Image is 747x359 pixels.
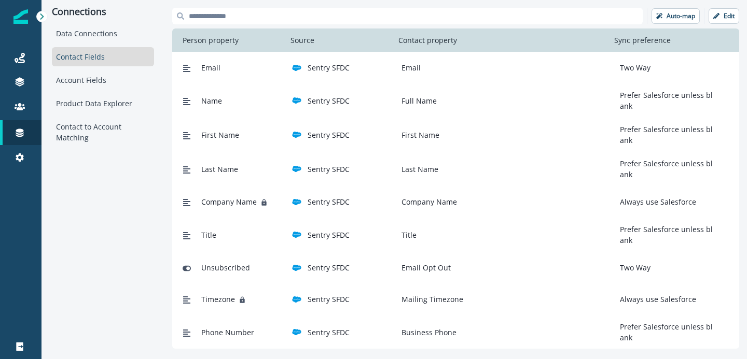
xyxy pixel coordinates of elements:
img: salesforce [292,263,301,272]
span: Company Name [201,196,257,207]
p: Sentry SFDC [308,62,350,73]
p: Always use Salesforce [616,196,696,207]
p: Business Phone [397,327,457,338]
img: salesforce [292,96,301,105]
p: Full Name [397,95,437,106]
img: salesforce [292,295,301,304]
p: Mailing Timezone [397,294,463,305]
span: Last Name [201,164,238,175]
p: Sentry SFDC [308,164,350,175]
p: Sentry SFDC [308,196,350,207]
p: Always use Salesforce [616,294,696,305]
img: salesforce [292,327,301,337]
img: salesforce [292,63,301,73]
p: Contact property [394,35,461,46]
div: Contact to Account Matching [52,117,154,147]
img: salesforce [292,130,301,139]
img: salesforce [292,164,301,174]
p: Two Way [616,262,651,273]
p: Prefer Salesforce unless blank [616,158,717,180]
img: salesforce [292,230,301,239]
span: Phone Number [201,327,254,338]
span: Timezone [201,294,235,305]
span: Name [201,95,222,106]
button: Edit [709,8,739,24]
p: Prefer Salesforce unless blank [616,321,717,343]
div: Product Data Explorer [52,94,154,113]
div: Contact Fields [52,47,154,66]
img: Inflection [13,9,28,24]
p: First Name [397,130,439,140]
p: Prefer Salesforce unless blank [616,224,717,246]
p: Person property [178,35,243,46]
p: Sentry SFDC [308,130,350,140]
p: Email [397,62,421,73]
span: Email [201,62,220,73]
p: Edit [724,12,735,20]
span: Unsubscribed [201,262,250,273]
p: Title [397,229,417,240]
p: Email Opt Out [397,262,451,273]
p: Sentry SFDC [308,95,350,106]
div: Data Connections [52,24,154,43]
p: Last Name [397,164,438,175]
img: salesforce [292,197,301,207]
p: Two Way [616,62,651,73]
p: Sync preference [610,35,675,46]
p: Connections [52,6,154,18]
p: Prefer Salesforce unless blank [616,124,717,146]
p: Sentry SFDC [308,294,350,305]
p: Prefer Salesforce unless blank [616,90,717,111]
p: Auto-map [667,12,695,20]
p: Source [286,35,319,46]
p: Company Name [397,196,457,207]
p: Sentry SFDC [308,229,350,240]
div: Account Fields [52,70,154,90]
span: First Name [201,130,239,140]
button: Auto-map [652,8,700,24]
p: Sentry SFDC [308,327,350,338]
span: Title [201,229,216,240]
p: Sentry SFDC [308,262,350,273]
